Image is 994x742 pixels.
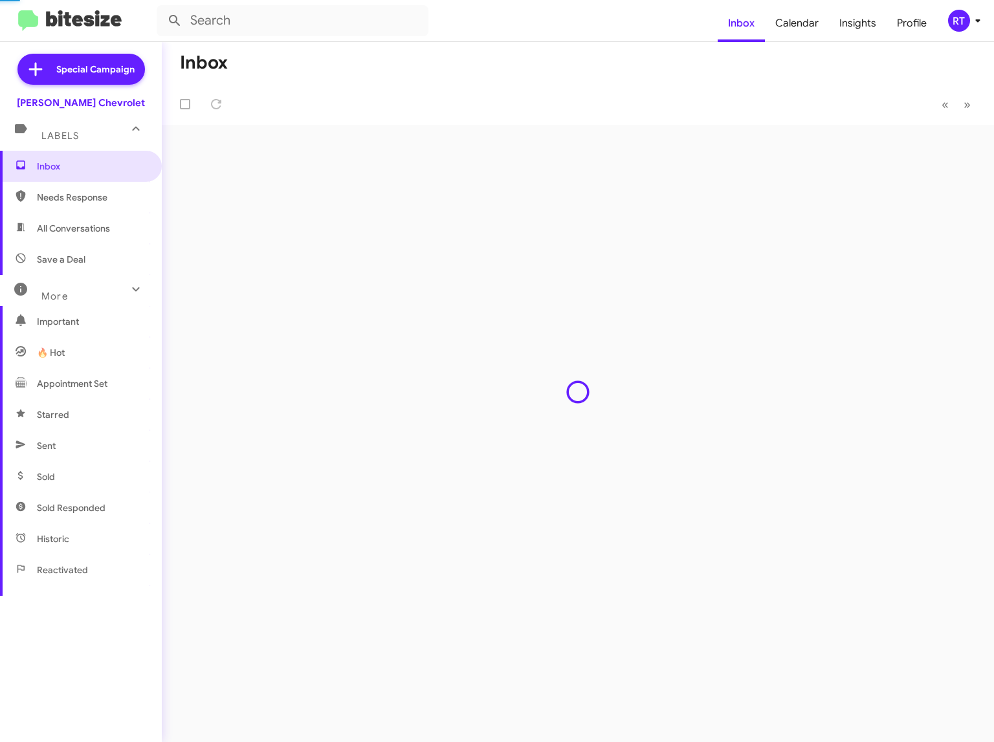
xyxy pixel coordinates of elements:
[37,191,147,204] span: Needs Response
[157,5,428,36] input: Search
[956,91,978,118] button: Next
[948,10,970,32] div: RT
[41,130,79,142] span: Labels
[934,91,978,118] nav: Page navigation example
[37,532,69,545] span: Historic
[37,470,55,483] span: Sold
[934,91,956,118] button: Previous
[37,315,147,328] span: Important
[180,52,228,73] h1: Inbox
[829,5,887,42] a: Insights
[765,5,829,42] a: Calendar
[942,96,949,113] span: «
[17,54,145,85] a: Special Campaign
[37,346,65,359] span: 🔥 Hot
[964,96,971,113] span: »
[37,408,69,421] span: Starred
[37,160,147,173] span: Inbox
[37,595,72,607] span: Finished
[37,253,85,266] span: Save a Deal
[887,5,937,42] a: Profile
[17,96,145,109] div: [PERSON_NAME] Chevrolet
[937,10,980,32] button: RT
[37,439,56,452] span: Sent
[718,5,765,42] a: Inbox
[37,222,110,235] span: All Conversations
[37,501,105,514] span: Sold Responded
[41,290,68,302] span: More
[37,377,107,390] span: Appointment Set
[56,63,135,76] span: Special Campaign
[37,563,88,576] span: Reactivated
